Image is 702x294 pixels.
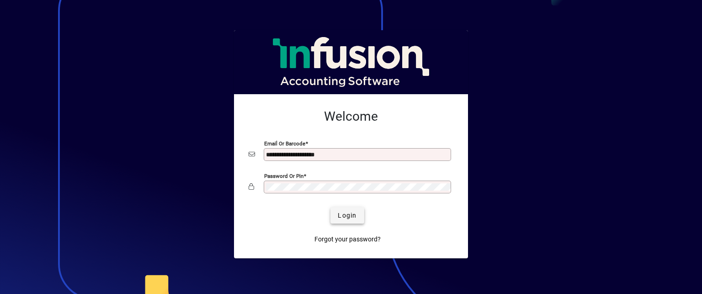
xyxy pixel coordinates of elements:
span: Login [338,211,356,220]
button: Login [330,207,364,224]
mat-label: Email or Barcode [264,140,305,147]
mat-label: Password or Pin [264,173,303,179]
a: Forgot your password? [311,231,384,247]
span: Forgot your password? [314,235,381,244]
h2: Welcome [249,109,453,124]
